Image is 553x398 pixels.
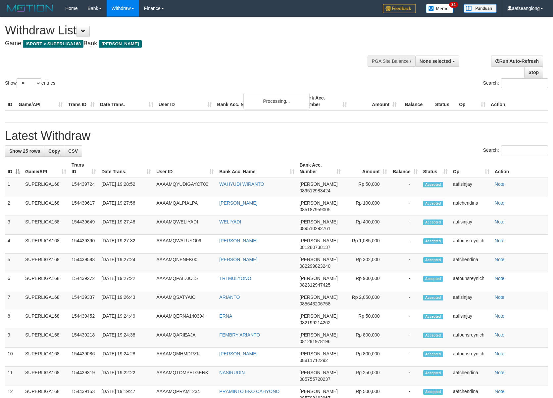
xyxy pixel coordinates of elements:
[300,389,338,394] span: [PERSON_NAME]
[154,310,217,329] td: AAAAMQERNA140394
[154,254,217,272] td: AAAAMQNENEK00
[450,329,492,348] td: aafounsreynich
[390,329,421,348] td: -
[154,178,217,197] td: AAAAMQYUDIGAYOT00
[97,92,156,111] th: Date Trans.
[99,178,154,197] td: [DATE] 19:28:52
[23,310,69,329] td: SUPERLIGA168
[300,295,338,300] span: [PERSON_NAME]
[5,367,23,385] td: 11
[5,329,23,348] td: 9
[154,329,217,348] td: AAAAMQARIEAJA
[300,263,330,269] span: Copy 082299823240 to clipboard
[450,254,492,272] td: aafchendina
[99,40,141,48] span: [PERSON_NAME]
[495,389,505,394] a: Note
[350,92,399,111] th: Amount
[300,313,338,319] span: [PERSON_NAME]
[300,238,338,243] span: [PERSON_NAME]
[343,367,390,385] td: Rp 250,000
[69,216,99,235] td: 154439649
[450,235,492,254] td: aafounsreynich
[219,389,279,394] a: PRAMINTO EKO CAHYONO
[154,348,217,367] td: AAAAMQMHMDRZK
[383,4,416,13] img: Feedback.jpg
[219,200,257,206] a: [PERSON_NAME]
[488,92,548,111] th: Action
[343,216,390,235] td: Rp 400,000
[23,348,69,367] td: SUPERLIGA168
[68,148,78,154] span: CSV
[426,4,454,13] img: Button%20Memo.svg
[23,159,69,178] th: Game/API: activate to sort column ascending
[300,188,330,193] span: Copy 089512983424 to clipboard
[495,219,505,224] a: Note
[368,56,415,67] div: PGA Site Balance /
[69,367,99,385] td: 154439319
[300,358,328,363] span: Copy 08811712292 to clipboard
[423,257,443,263] span: Accepted
[450,197,492,216] td: aafchendina
[450,272,492,291] td: aafounsreynich
[154,235,217,254] td: AAAAMQWALUYO09
[5,78,55,88] label: Show entries
[456,92,488,111] th: Op
[243,93,310,109] div: Processing...
[154,367,217,385] td: AAAAMQTOMPELGENK
[5,348,23,367] td: 10
[343,159,390,178] th: Amount: activate to sort column ascending
[343,272,390,291] td: Rp 900,000
[5,92,16,111] th: ID
[390,216,421,235] td: -
[449,2,458,8] span: 34
[343,310,390,329] td: Rp 50,000
[66,92,97,111] th: Trans ID
[524,67,543,78] a: Stop
[69,291,99,310] td: 154439337
[69,254,99,272] td: 154439598
[390,235,421,254] td: -
[5,24,362,37] h1: Withdraw List
[390,159,421,178] th: Balance: activate to sort column ascending
[300,181,338,187] span: [PERSON_NAME]
[219,181,264,187] a: WAHYUDI WIRANTO
[495,295,505,300] a: Note
[99,329,154,348] td: [DATE] 19:24:38
[300,332,338,338] span: [PERSON_NAME]
[450,367,492,385] td: aafchendina
[423,389,443,395] span: Accepted
[5,272,23,291] td: 6
[450,348,492,367] td: aafounsreynich
[5,197,23,216] td: 2
[154,159,217,178] th: User ID: activate to sort column ascending
[415,56,459,67] button: None selected
[5,254,23,272] td: 5
[219,313,232,319] a: ERNA
[390,178,421,197] td: -
[300,282,330,288] span: Copy 082312947425 to clipboard
[5,291,23,310] td: 7
[491,56,543,67] a: Run Auto-Refresh
[423,351,443,357] span: Accepted
[390,310,421,329] td: -
[154,272,217,291] td: AAAAMQPAIDJO15
[23,235,69,254] td: SUPERLIGA168
[420,59,451,64] span: None selected
[495,181,505,187] a: Note
[423,333,443,338] span: Accepted
[501,145,548,155] input: Search:
[219,257,257,262] a: [PERSON_NAME]
[300,370,338,375] span: [PERSON_NAME]
[300,301,330,306] span: Copy 085643206758 to clipboard
[297,159,343,178] th: Bank Acc. Number: activate to sort column ascending
[423,276,443,282] span: Accepted
[450,310,492,329] td: aafisinjay
[450,159,492,178] th: Op: activate to sort column ascending
[99,197,154,216] td: [DATE] 19:27:56
[300,276,338,281] span: [PERSON_NAME]
[423,182,443,187] span: Accepted
[69,348,99,367] td: 154439086
[5,40,362,47] h4: Game: Bank:
[99,348,154,367] td: [DATE] 19:24:28
[219,351,257,356] a: [PERSON_NAME]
